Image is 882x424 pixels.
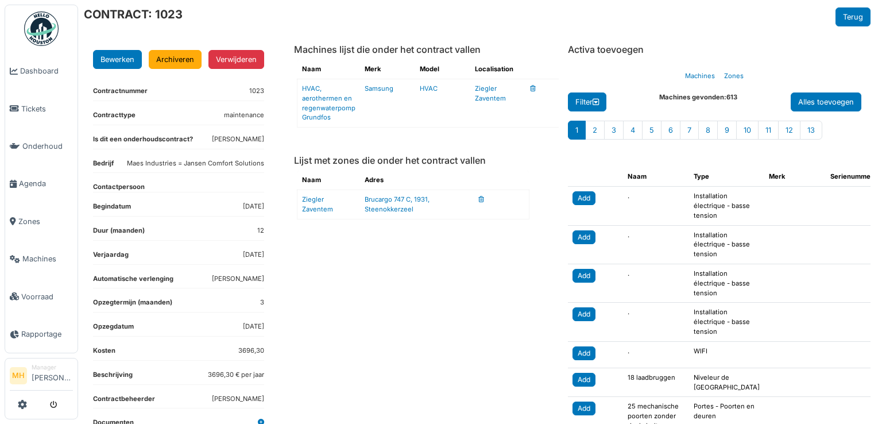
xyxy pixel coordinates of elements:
div: 3 [604,121,624,140]
button: Bewerken [93,50,142,69]
span: Onderhoud [22,141,73,152]
dd: [PERSON_NAME] [212,394,264,404]
dd: 1023 [249,86,264,96]
div: Add [572,373,595,387]
span: Rapportage [21,329,73,340]
a: Machines [680,63,719,90]
dd: [PERSON_NAME] [212,134,264,144]
span: Tickets [21,103,73,114]
th: Naam [623,167,689,186]
div: 4 [623,121,643,140]
dt: Is dit een onderhoudscontract? [93,134,193,149]
dt: Opzegtermijn (maanden) [93,298,172,312]
td: . [623,225,689,264]
div: Add [572,191,595,205]
a: Archiveren [149,50,202,69]
li: MH [10,367,27,384]
a: Machines [5,240,78,277]
td: Installation électrique - basse tension [689,303,764,341]
div: 11 [758,121,779,140]
dt: Begindatum [93,202,131,216]
div: 1 [568,121,586,140]
span: Zones [18,216,73,227]
a: Dashboard [5,52,78,90]
dd: [DATE] [243,250,264,260]
dt: Contractbeheerder [93,394,155,408]
a: Onderhoud [5,128,78,165]
dt: Automatische verlenging [93,274,173,288]
div: 9 [717,121,737,140]
div: 13 [800,121,822,140]
a: Ziegler Zaventem [475,84,506,102]
div: 5 [642,121,661,140]
dt: Bedrijf [93,159,114,173]
div: Add [572,346,595,360]
td: Installation électrique - basse tension [689,187,764,225]
a: Voorraad [5,277,78,315]
div: Add [572,307,595,321]
td: . [623,341,689,368]
i: Verwijderen [478,196,484,203]
td: Niveleur de [GEOGRAPHIC_DATA] [689,368,764,397]
dt: Kosten [93,346,115,360]
a: Rapportage [5,315,78,353]
th: Naam [297,60,361,79]
span: Dashboard [20,65,73,76]
i: Verwijderen [530,86,536,92]
img: Badge_color-CXgf-gQk.svg [24,11,59,46]
a: Ziegler Zaventem [302,195,333,213]
a: Tickets [5,90,78,127]
h6: Lijst met zones die onder het contract vallen [294,155,532,166]
td: . [623,303,689,341]
a: Verwijderen [208,50,264,69]
div: Machines gevonden: [659,92,737,111]
span: translation missing: nl.amenity.localisation [475,65,513,73]
span: 613 [726,93,737,101]
a: Zones [719,63,748,90]
th: Merk [764,167,826,186]
li: [PERSON_NAME] [32,363,73,388]
span: Voorraad [21,291,73,302]
a: Zones [5,203,78,240]
a: Samsung [365,84,393,92]
h6: CONTRACT: 1023 [84,7,183,21]
a: Terug [835,7,871,26]
dd: 3 [260,298,264,307]
th: Merk [360,60,415,79]
div: 7 [680,121,699,140]
dt: Contractnummer [93,86,148,101]
dd: 12 [257,226,264,236]
dt: Contactpersoon [93,182,145,192]
th: Serienummer [826,167,881,186]
div: 12 [778,121,800,140]
dt: Verjaardag [93,250,129,264]
h6: Machines lijst die onder het contract vallen [294,44,532,55]
span: Agenda [19,178,73,189]
dd: [DATE] [243,202,264,211]
th: Adres [360,171,474,190]
dt: Duur (maanden) [93,226,145,240]
div: 2 [585,121,605,140]
a: MH Manager[PERSON_NAME] [10,363,73,391]
div: Add [572,230,595,244]
dt: Contracttype [93,110,136,125]
td: WIFI [689,341,764,368]
dd: maintenance [224,110,264,120]
dd: Maes Industries = Jansen Comfort Solutions [127,159,264,168]
a: Brucargo 747 C, 1931, Steenokkerzeel [365,195,430,213]
h6: Activa toevoegen [568,44,861,55]
a: HVAC [420,84,438,92]
dt: Beschrijving [93,370,133,384]
dd: [PERSON_NAME] [212,274,264,284]
div: Alles toevoegen [791,92,861,111]
th: Naam [297,171,360,190]
div: Manager [32,363,73,372]
div: 8 [698,121,718,140]
span: translation missing: nl.amenity.type [694,172,709,180]
div: 6 [661,121,680,140]
th: Model [415,60,470,79]
div: Add [572,269,595,283]
dd: 3696,30 [238,346,264,356]
td: . [623,264,689,302]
